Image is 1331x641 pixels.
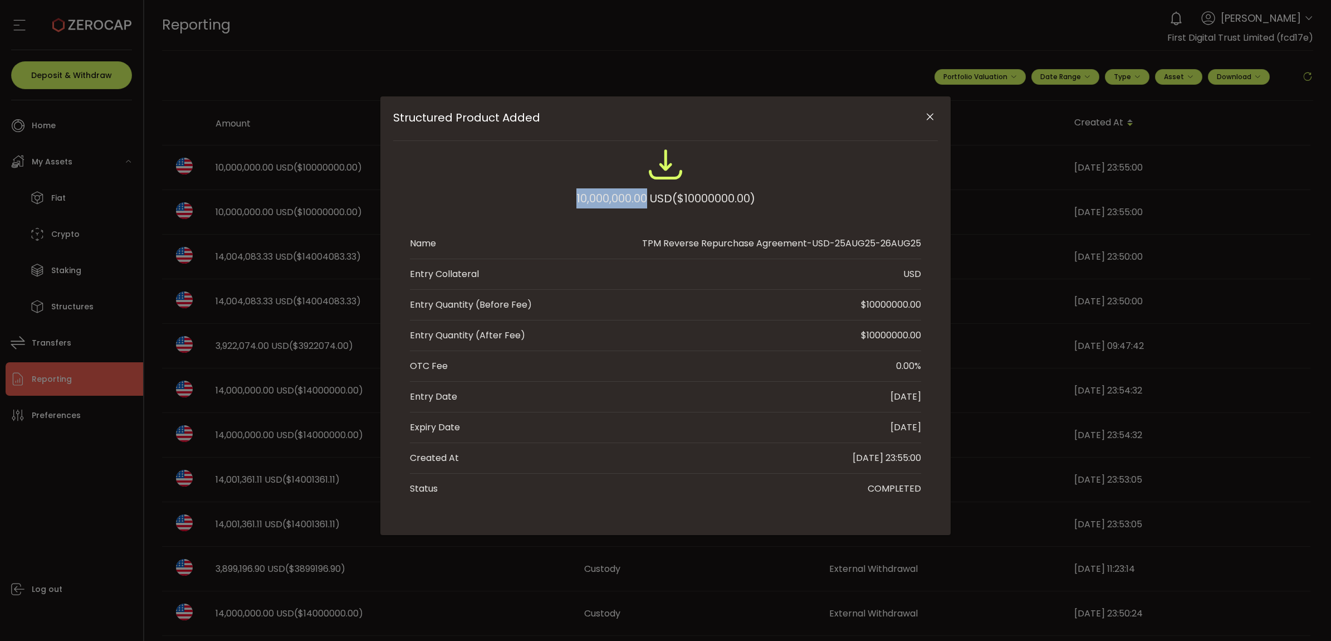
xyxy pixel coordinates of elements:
div: USD [903,268,921,281]
div: [DATE] [890,421,921,434]
div: Name [410,237,436,250]
div: Status [410,482,438,496]
div: 10,000,000.00 USD [576,188,755,208]
div: COMPLETED [868,482,921,496]
div: Entry Quantity (Before Fee) [410,298,532,312]
button: Close [920,108,939,127]
div: Expiry Date [410,421,460,434]
iframe: Chat Widget [1275,587,1331,641]
span: Structured Product Added [393,111,883,124]
div: [DATE] 23:55:00 [853,451,921,465]
div: OTC Fee [410,360,448,373]
div: 0.00% [896,360,921,373]
div: Entry Date [410,390,457,404]
div: Entry Collateral [410,268,479,281]
div: $10000000.00 [861,329,921,342]
div: Created At [410,451,459,465]
div: TPM Reverse Repurchase Agreement-USD-25AUG25-26AUG25 [642,237,921,250]
div: $10000000.00 [861,298,921,312]
span: ($10000000.00) [672,188,755,208]
div: Structured Product Added [380,96,951,535]
div: [DATE] [890,390,921,404]
div: Entry Quantity (After Fee) [410,329,525,342]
